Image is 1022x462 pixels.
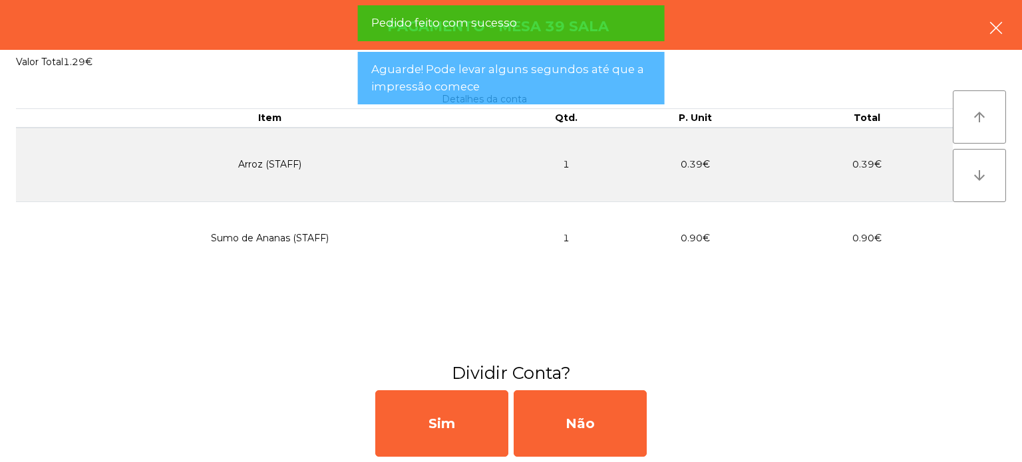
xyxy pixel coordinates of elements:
span: 1.29€ [63,56,92,68]
td: 1 [524,128,609,202]
td: 1 [524,201,609,275]
button: arrow_upward [953,90,1006,144]
span: Aguarde! Pode levar alguns segundos até que a impressão comece [371,61,651,94]
td: Arroz (STAFF) [16,128,524,202]
th: Qtd. [524,109,609,128]
td: 0.90€ [609,201,781,275]
th: Item [16,109,524,128]
i: arrow_upward [971,109,987,125]
span: Valor Total [16,56,63,68]
td: 0.39€ [609,128,781,202]
div: Não [514,390,647,457]
th: P. Unit [609,109,781,128]
i: arrow_downward [971,168,987,183]
div: Sim [375,390,508,457]
button: arrow_downward [953,149,1006,202]
td: Sumo de Ananas (STAFF) [16,201,524,275]
td: 0.39€ [781,128,953,202]
th: Total [781,109,953,128]
h3: Dividir Conta? [10,361,1012,385]
td: 0.90€ [781,201,953,275]
span: Pedido feito com sucesso [371,15,517,31]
